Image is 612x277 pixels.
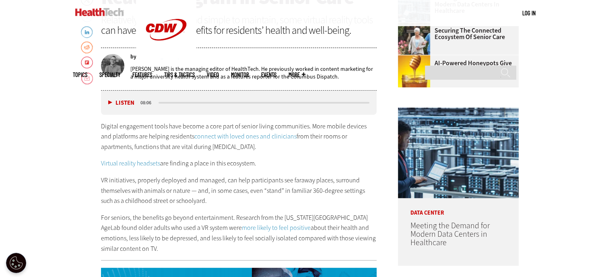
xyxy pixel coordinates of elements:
button: Listen [108,100,134,106]
a: Video [207,72,219,78]
a: jar of honey with a honey dipper [398,55,434,62]
img: engineer with laptop overlooking data center [398,107,519,198]
p: Data Center [398,198,519,216]
button: Open Preferences [6,253,26,273]
div: media player [101,91,377,115]
p: are finding a place in this ecosystem. [101,158,377,169]
div: Cookie Settings [6,253,26,273]
p: Digital engagement tools have become a core part of senior living communities. More mobile device... [101,121,377,152]
a: Features [132,72,152,78]
a: Events [261,72,276,78]
a: Meeting the Demand for Modern Data Centers in Healthcare [410,220,489,248]
a: more likely to feel positive [242,223,311,232]
span: More [288,72,305,78]
a: MonITor [231,72,249,78]
div: duration [139,99,157,106]
a: CDW [136,53,196,62]
div: User menu [522,9,536,17]
span: Specialty [99,72,120,78]
img: jar of honey with a honey dipper [398,55,430,87]
img: Home [75,8,124,16]
p: VR initiatives, properly deployed and managed, can help participants see faraway places, surround... [101,175,377,206]
p: For seniors, the benefits go beyond entertainment. Research from the [US_STATE][GEOGRAPHIC_DATA] ... [101,213,377,254]
a: Log in [522,9,536,17]
span: Topics [73,72,87,78]
a: Tips & Tactics [164,72,195,78]
a: connect with loved ones and clinicians [194,132,297,141]
a: Virtual reality headsets [101,159,160,167]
